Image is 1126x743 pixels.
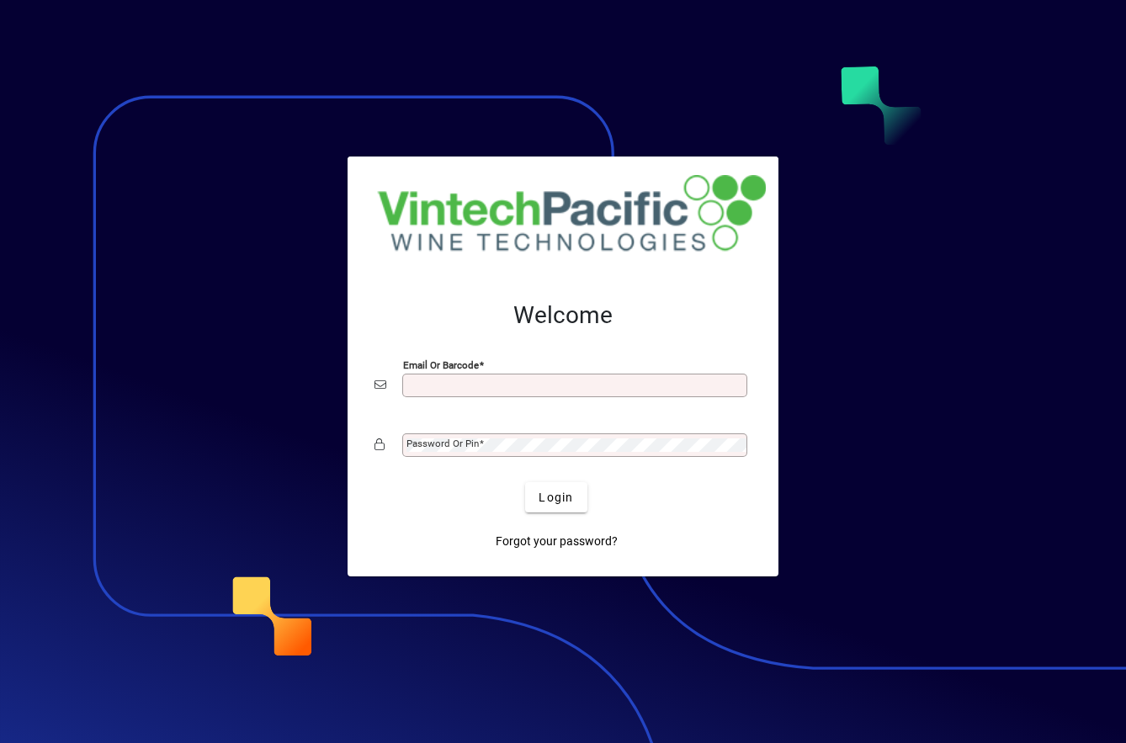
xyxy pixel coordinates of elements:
span: Forgot your password? [496,533,618,550]
a: Forgot your password? [489,526,624,556]
span: Login [539,489,573,507]
mat-label: Password or Pin [406,438,479,449]
mat-label: Email or Barcode [403,359,479,371]
button: Login [525,482,587,512]
h2: Welcome [374,301,752,330]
